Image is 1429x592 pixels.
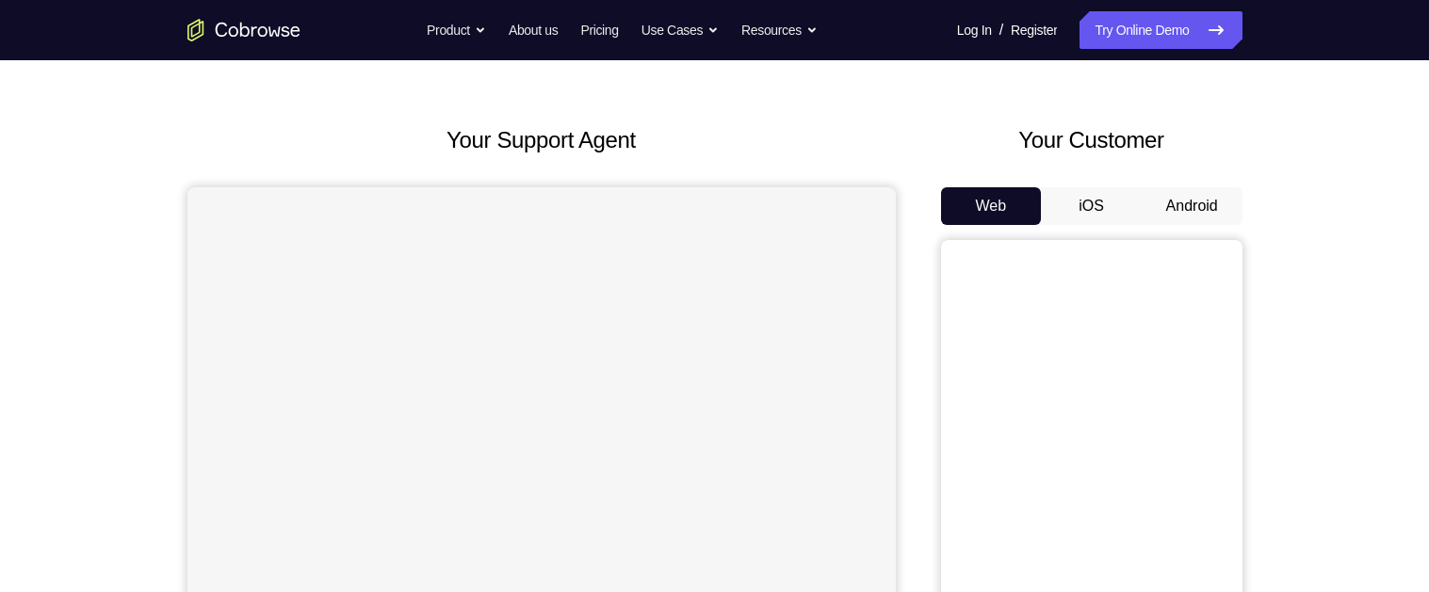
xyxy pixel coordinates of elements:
[427,11,486,49] button: Product
[1041,187,1142,225] button: iOS
[1142,187,1242,225] button: Android
[187,123,896,157] h2: Your Support Agent
[509,11,558,49] a: About us
[1011,11,1057,49] a: Register
[641,11,719,49] button: Use Cases
[957,11,992,49] a: Log In
[941,187,1042,225] button: Web
[580,11,618,49] a: Pricing
[1080,11,1242,49] a: Try Online Demo
[187,19,300,41] a: Go to the home page
[999,19,1003,41] span: /
[941,123,1242,157] h2: Your Customer
[741,11,818,49] button: Resources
